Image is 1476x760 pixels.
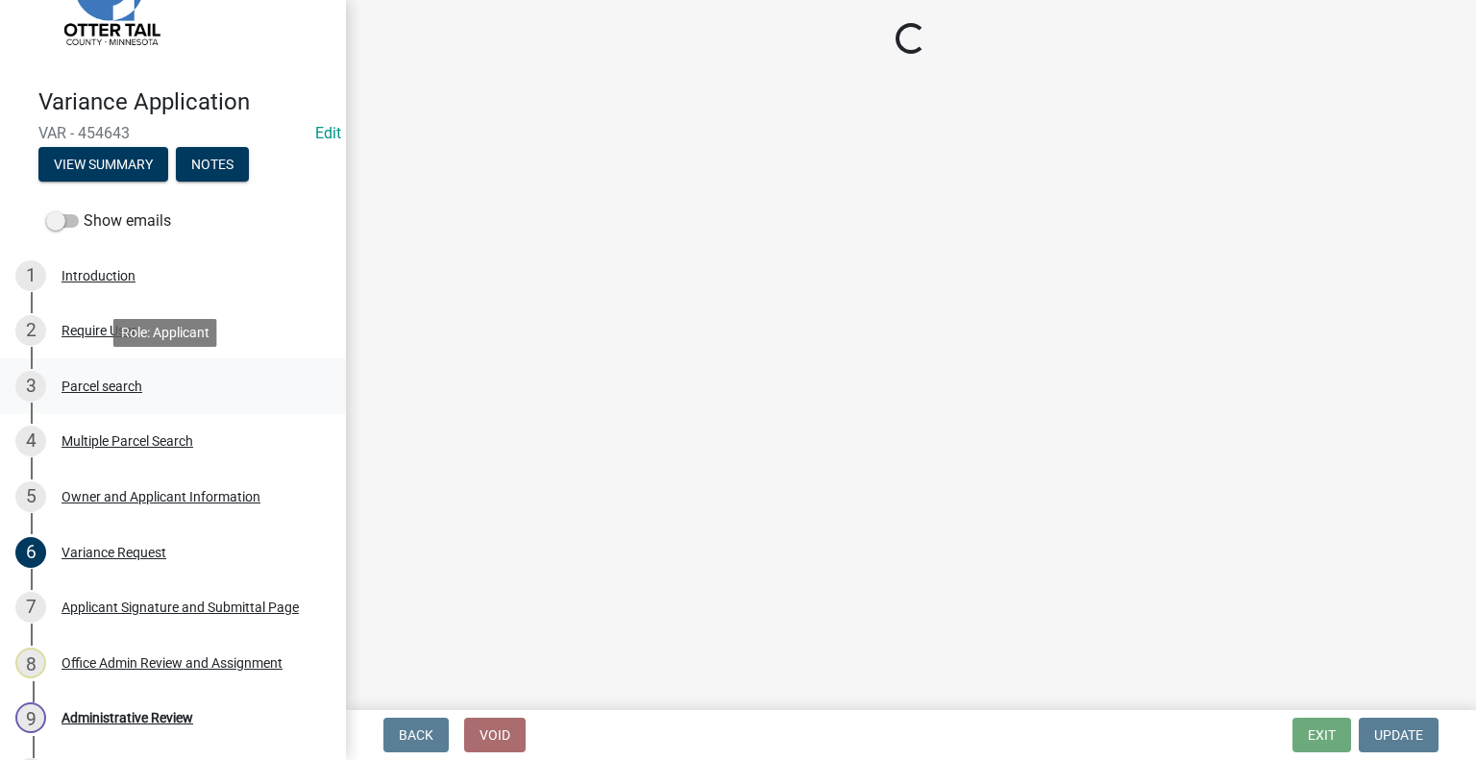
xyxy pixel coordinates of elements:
button: Back [383,718,449,752]
div: 5 [15,481,46,512]
span: Update [1374,727,1423,743]
div: Role: Applicant [113,319,217,347]
div: Administrative Review [61,711,193,724]
h4: Variance Application [38,88,331,116]
div: Parcel search [61,380,142,393]
span: VAR - 454643 [38,124,307,142]
div: Variance Request [61,546,166,559]
div: 1 [15,260,46,291]
wm-modal-confirm: Summary [38,158,168,173]
wm-modal-confirm: Edit Application Number [315,124,341,142]
div: 9 [15,702,46,733]
div: 2 [15,315,46,346]
button: Void [464,718,526,752]
button: Exit [1292,718,1351,752]
div: Introduction [61,269,135,282]
div: Applicant Signature and Submittal Page [61,601,299,614]
button: View Summary [38,147,168,182]
div: 7 [15,592,46,623]
div: Office Admin Review and Assignment [61,656,283,670]
a: Edit [315,124,341,142]
div: 8 [15,648,46,678]
span: Back [399,727,433,743]
wm-modal-confirm: Notes [176,158,249,173]
button: Notes [176,147,249,182]
div: 6 [15,537,46,568]
div: Owner and Applicant Information [61,490,260,503]
div: Multiple Parcel Search [61,434,193,448]
div: Require User [61,324,136,337]
div: 4 [15,426,46,456]
button: Update [1359,718,1439,752]
div: 3 [15,371,46,402]
label: Show emails [46,209,171,233]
